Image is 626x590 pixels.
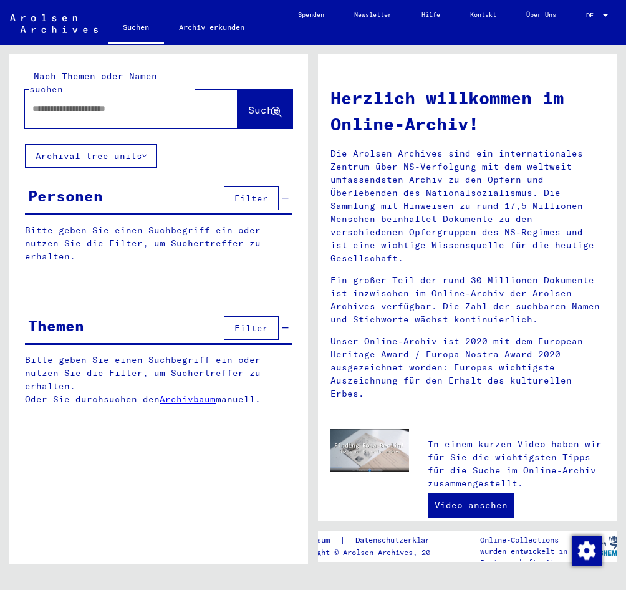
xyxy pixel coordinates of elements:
[28,185,103,207] div: Personen
[29,70,157,95] mat-label: Nach Themen oder Namen suchen
[248,104,279,116] span: Suche
[234,193,268,204] span: Filter
[25,354,292,406] p: Bitte geben Sie einen Suchbegriff ein oder nutzen Sie die Filter, um Suchertreffer zu erhalten. O...
[10,14,98,33] img: Arolsen_neg.svg
[28,314,84,337] div: Themen
[291,534,458,547] div: |
[234,322,268,334] span: Filter
[291,547,458,558] p: Copyright © Arolsen Archives, 2021
[238,90,292,128] button: Suche
[224,186,279,210] button: Filter
[480,523,579,546] p: Die Arolsen Archives Online-Collections
[330,335,604,400] p: Unser Online-Archiv ist 2020 mit dem European Heritage Award / Europa Nostra Award 2020 ausgezeic...
[160,394,216,405] a: Archivbaum
[586,12,600,19] span: DE
[480,546,579,568] p: wurden entwickelt in Partnerschaft mit
[330,85,604,137] h1: Herzlich willkommen im Online-Archiv!
[330,147,604,265] p: Die Arolsen Archives sind ein internationales Zentrum über NS-Verfolgung mit dem weltweit umfasse...
[25,224,292,263] p: Bitte geben Sie einen Suchbegriff ein oder nutzen Sie die Filter, um Suchertreffer zu erhalten.
[345,534,458,547] a: Datenschutzerklärung
[224,316,279,340] button: Filter
[108,12,164,45] a: Suchen
[164,12,259,42] a: Archiv erkunden
[572,536,602,566] img: Zustimmung ändern
[25,144,157,168] button: Archival tree units
[330,274,604,326] p: Ein großer Teil der rund 30 Millionen Dokumente ist inzwischen im Online-Archiv der Arolsen Archi...
[330,429,409,472] img: video.jpg
[428,438,604,490] p: In einem kurzen Video haben wir für Sie die wichtigsten Tipps für die Suche im Online-Archiv zusa...
[428,493,514,518] a: Video ansehen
